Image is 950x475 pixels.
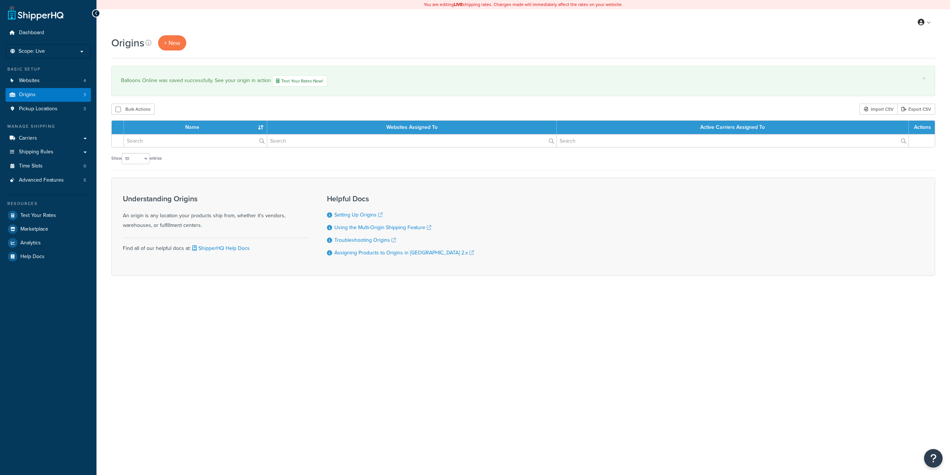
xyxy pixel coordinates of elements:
div: Import CSV [859,104,897,115]
a: Dashboard [6,26,91,40]
a: Setting Up Origins [334,211,383,219]
a: Time Slots 0 [6,159,91,173]
th: Name [124,121,267,134]
th: Websites Assigned To [267,121,557,134]
a: Assigning Products to Origins in [GEOGRAPHIC_DATA] 2.x [334,249,474,257]
b: LIVE [454,1,463,8]
span: Pickup Locations [19,106,58,112]
th: Actions [909,121,935,134]
span: Websites [19,78,40,84]
a: Test Your Rates [6,209,91,222]
select: Showentries [122,153,150,164]
div: Balloons Online was saved successfully. See your origin in action [121,75,926,87]
input: Search [557,134,908,147]
span: Analytics [20,240,41,246]
span: 0 [83,163,86,169]
span: Help Docs [20,254,45,260]
a: + New [158,35,186,51]
div: Resources [6,201,91,207]
a: Pickup Locations 3 [6,102,91,116]
span: Origins [19,92,36,98]
input: Search [267,134,556,147]
a: Help Docs [6,250,91,263]
h3: Helpful Docs [327,195,474,203]
span: 5 [83,177,86,183]
a: × [923,75,926,81]
button: Open Resource Center [924,449,943,468]
input: Search [124,134,267,147]
li: Pickup Locations [6,102,91,116]
label: Show entries [111,153,162,164]
a: Test Your Rates Now! [272,75,327,87]
span: Dashboard [19,30,44,36]
span: Advanced Features [19,177,64,183]
span: 3 [83,106,86,112]
a: Websites 4 [6,74,91,88]
span: Test Your Rates [20,212,56,219]
h1: Origins [111,36,144,50]
span: Scope: Live [19,48,45,55]
span: 4 [83,78,86,84]
a: Origins 3 [6,88,91,102]
h3: Understanding Origins [123,195,308,203]
span: + New [164,39,180,47]
a: Using the Multi-Origin Shipping Feature [334,224,431,231]
span: Carriers [19,135,37,141]
a: Shipping Rules [6,145,91,159]
a: Carriers [6,131,91,145]
li: Time Slots [6,159,91,173]
li: Advanced Features [6,173,91,187]
a: Export CSV [897,104,935,115]
a: Analytics [6,236,91,250]
div: Find all of our helpful docs at: [123,238,308,253]
button: Bulk Actions [111,104,155,115]
a: Advanced Features 5 [6,173,91,187]
span: Marketplace [20,226,48,232]
div: An origin is any location your products ship from, whether it's vendors, warehouses, or fulfillme... [123,195,308,230]
span: 3 [83,92,86,98]
th: Active Carriers Assigned To [557,121,909,134]
span: Time Slots [19,163,43,169]
div: Manage Shipping [6,123,91,130]
div: Basic Setup [6,66,91,72]
span: Shipping Rules [19,149,53,155]
a: Marketplace [6,222,91,236]
a: ShipperHQ Home [8,6,63,20]
li: Websites [6,74,91,88]
a: Troubleshooting Origins [334,236,396,244]
li: Origins [6,88,91,102]
a: ShipperHQ Help Docs [191,244,250,252]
